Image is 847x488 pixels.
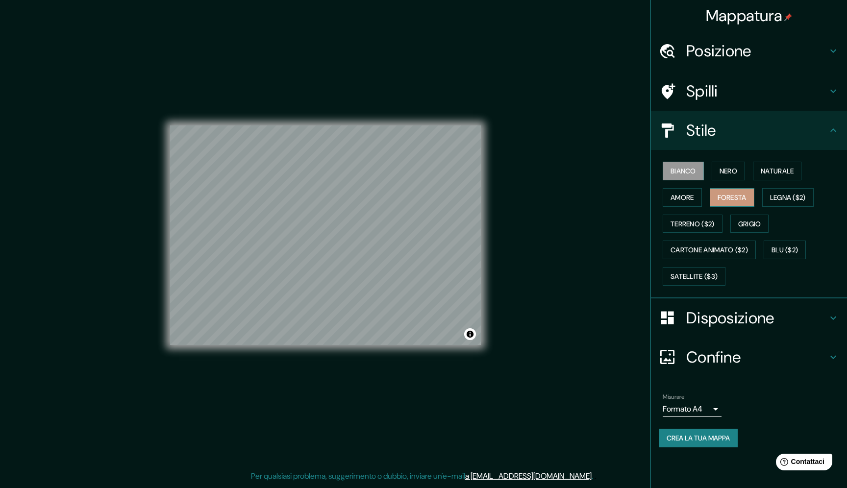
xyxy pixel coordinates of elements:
[464,328,476,340] button: Attiva/disattiva l'attribuzione
[753,162,801,180] button: Naturale
[712,162,745,180] button: Nero
[663,215,722,233] button: Terreno ($2)
[686,347,741,367] font: Confine
[762,188,814,207] button: Legna ($2)
[671,193,694,202] font: Amore
[764,241,806,259] button: Blu ($2)
[651,298,847,338] div: Disposizione
[663,404,702,414] font: Formato A4
[760,450,836,477] iframe: Avvio widget di aiuto
[761,167,794,175] font: Naturale
[663,267,725,286] button: Satellite ($3)
[710,188,754,207] button: Foresta
[663,393,684,401] font: Misurare
[651,72,847,111] div: Spilli
[593,470,595,481] font: .
[671,167,696,175] font: Bianco
[667,434,730,442] font: Crea la tua mappa
[730,215,769,233] button: Grigio
[720,167,737,175] font: Nero
[686,308,774,328] font: Disposizione
[686,81,718,101] font: Spilli
[651,31,847,71] div: Posizione
[686,41,751,61] font: Posizione
[772,246,798,255] font: Blu ($2)
[663,188,702,207] button: Amore
[465,471,592,481] a: a [EMAIL_ADDRESS][DOMAIN_NAME]
[659,429,738,447] button: Crea la tua mappa
[671,220,715,228] font: Terreno ($2)
[663,241,756,259] button: Cartone animato ($2)
[651,338,847,377] div: Confine
[592,471,593,481] font: .
[718,193,747,202] font: Foresta
[663,401,722,417] div: Formato A4
[595,470,597,481] font: .
[663,162,704,180] button: Bianco
[671,246,748,255] font: Cartone animato ($2)
[651,111,847,150] div: Stile
[170,125,481,345] canvas: Mappa
[671,272,718,281] font: Satellite ($3)
[738,220,761,228] font: Grigio
[251,471,465,481] font: Per qualsiasi problema, suggerimento o dubbio, inviare un'e-mail
[706,5,783,26] font: Mappatura
[770,193,806,202] font: Legna ($2)
[686,120,716,141] font: Stile
[784,13,792,21] img: pin-icon.png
